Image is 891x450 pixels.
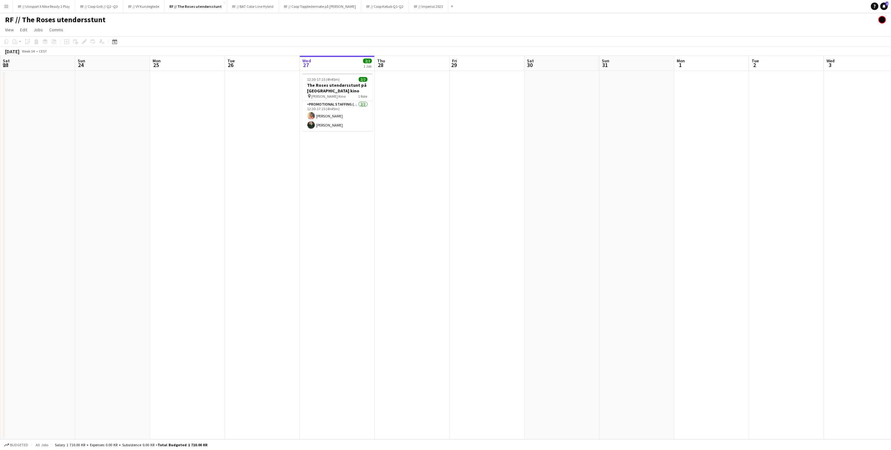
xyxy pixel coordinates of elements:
span: 1 Role [358,94,367,99]
span: Fri [452,58,457,64]
div: 1 Job [363,64,372,69]
span: Thu [377,58,385,64]
span: Sun [78,58,85,64]
button: Budgeted [3,442,29,448]
span: 29 [451,61,457,69]
div: CEST [39,49,47,54]
span: Edit [20,27,27,33]
h1: RF // The Roses utendørsstunt [5,15,106,24]
button: RF // Coop Grill // Q2 -Q3 [75,0,123,13]
div: Salary 1 710.00 KR + Expenses 0.00 KR + Subsistence 0.00 KR = [55,442,207,447]
span: Tue [227,58,235,64]
a: Edit [18,26,30,34]
span: 3 [826,61,835,69]
span: Wed [826,58,835,64]
span: Mon [153,58,161,64]
button: RF // The Roses utendørsstunt [164,0,227,13]
span: 1 [886,2,888,6]
span: 26 [227,61,235,69]
a: 1 [880,3,888,10]
span: Mon [677,58,685,64]
a: View [3,26,16,34]
span: 23 [2,61,10,69]
app-job-card: 12:30-17:15 (4h45m)2/2The Roses utendørsstunt på [GEOGRAPHIC_DATA] kino [PERSON_NAME] Kino1 RoleP... [302,73,373,131]
span: Wed [302,58,311,64]
span: 28 [376,61,385,69]
button: RF // Unisport X Nike Ready 2 Play [13,0,75,13]
span: Comms [49,27,63,33]
span: 2/2 [359,77,367,82]
span: Tue [752,58,759,64]
div: [DATE] [5,48,19,54]
h3: The Roses utendørsstunt på [GEOGRAPHIC_DATA] kino [302,82,373,94]
span: 27 [301,61,311,69]
button: RF // Imperial 2023 [409,0,448,13]
button: RF // BAT Color Line Hybrid [227,0,279,13]
button: RF // Coop Toppledermøte på [PERSON_NAME] [279,0,361,13]
span: Sat [3,58,10,64]
span: 30 [526,61,534,69]
span: 2 [751,61,759,69]
span: All jobs [34,442,49,447]
a: Comms [47,26,66,34]
app-user-avatar: Hin Shing Cheung [878,16,886,23]
span: 24 [77,61,85,69]
span: Week 34 [21,49,36,54]
span: 31 [601,61,609,69]
span: 25 [152,61,161,69]
app-card-role: Promotional Staffing (Brand Ambassadors)2/212:30-17:15 (4h45m)[PERSON_NAME][PERSON_NAME] [302,101,373,131]
span: 12:30-17:15 (4h45m) [307,77,340,82]
span: 1 [676,61,685,69]
span: Total Budgeted 1 710.00 KR [158,442,207,447]
span: [PERSON_NAME] Kino [311,94,346,99]
span: Budgeted [10,443,28,447]
span: Sun [602,58,609,64]
span: Jobs [34,27,43,33]
span: Sat [527,58,534,64]
span: 2/2 [363,59,372,63]
button: RF // Coop Kebab Q1-Q2 [361,0,409,13]
a: Jobs [31,26,45,34]
button: RF // VY Kundeglede [123,0,164,13]
span: View [5,27,14,33]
